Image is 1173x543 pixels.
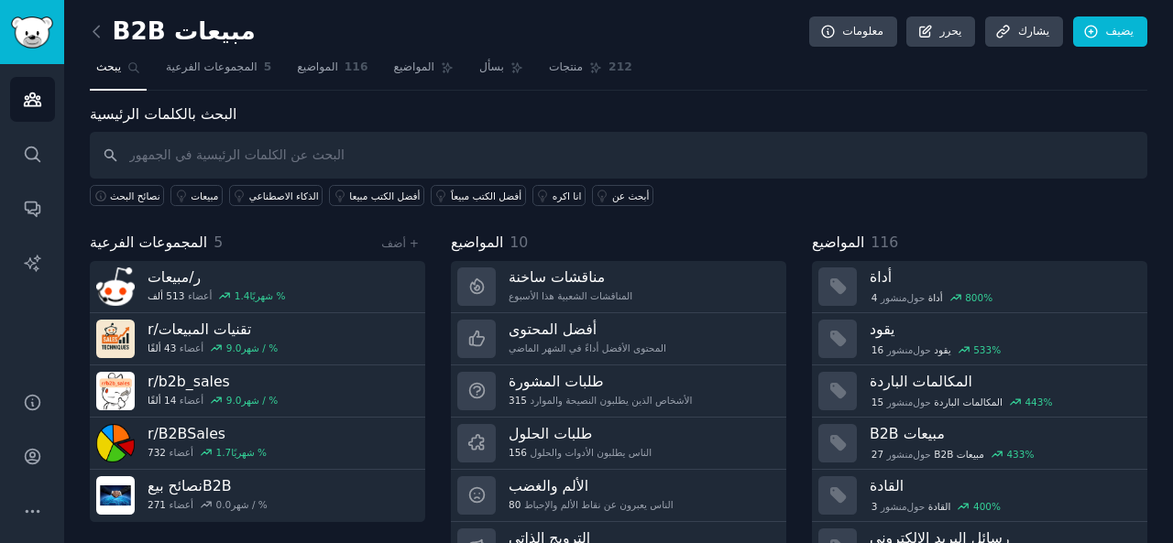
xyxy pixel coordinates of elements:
[983,292,992,303] font: %
[812,261,1147,313] a: أداة4منشورحول​أداة800%
[913,396,931,407] font: حول
[973,501,992,512] font: 400
[180,395,203,406] font: أعضاء
[249,190,319,201] font: الذكاء الاصطناعي
[329,185,424,206] a: أفضل الكتب مبيعا
[1106,25,1134,38] font: يضيف
[939,25,961,38] font: يحرر
[887,449,914,460] font: منشور
[510,233,528,251] font: 10
[992,344,1001,355] font: %
[215,447,231,458] font: 1.7
[1025,396,1043,407] font: 443
[166,60,258,73] font: المجموعات الفرعية
[90,185,164,206] button: نصائح البحث
[241,342,278,353] font: % / شهر
[148,268,189,286] font: مبيعات
[381,237,419,250] a: + أضف
[913,344,931,355] font: حول
[215,499,231,510] font: 0.0
[188,290,212,301] font: أعضاء
[509,342,666,353] font: المحتوى الأفضل أداءً في الشهر الماضي
[148,447,166,458] font: 732
[148,342,176,353] font: 43 ألفًا
[509,425,592,442] font: طلبات الحلول
[96,320,135,358] img: تقنيات المبيعات
[973,344,992,355] font: 533
[297,60,338,73] font: المواضيع
[451,190,521,201] font: أفضل الكتب مبيعاً
[1073,16,1147,48] a: يضيف
[1043,396,1052,407] font: %
[913,449,931,460] font: حول
[170,499,193,510] font: أعضاء
[159,425,225,442] font: B2BSales
[291,53,374,91] a: المواضيع116
[214,233,223,251] font: 5
[431,185,526,206] a: أفضل الكتب مبيعاً
[928,501,951,512] font: القادة
[1018,25,1049,38] font: يشارك
[96,476,135,515] img: نصائح بيع B2B
[1025,449,1034,460] font: %
[509,320,597,338] font: أفضل المحتوى
[549,60,583,73] font: منتجات
[906,16,975,48] a: يحرر
[509,373,603,390] font: طلبات المشورة
[509,499,521,510] font: 80
[524,499,674,510] font: الناس يعبرون عن نقاط الألم والإحباط
[870,425,945,442] font: مبيعات B2B
[170,447,193,458] font: أعضاء
[90,418,425,470] a: r/B2BSales732أعضاء1.7% شهريًا
[203,477,232,494] font: B2B
[509,290,632,301] font: المناقشات الشعبية هذا الأسبوع
[264,60,272,73] font: 5
[812,418,1147,470] a: مبيعات B2B27منشورحول​مبيعات B2B433%
[870,373,972,390] font: المكالمات الباردة
[812,233,864,251] font: المواضيع
[345,60,368,73] font: 116
[1006,449,1025,460] font: 433
[189,268,201,286] font: ر/
[148,395,176,406] font: 14 ألفًا
[90,313,425,365] a: r/تقنيات المبيعات43 ألفًاأعضاء9.0% / شهر
[842,25,883,38] font: معلومات
[509,268,605,286] font: مناقشات ساخنة
[159,320,252,338] font: تقنيات المبيعات
[90,132,1147,179] input: البحث عن الكلمات الرئيسية في الجمهور
[226,395,242,406] font: 9.0
[812,313,1147,365] a: يقود16منشورحول​يقود533%
[872,501,878,512] font: 3
[928,292,943,303] font: أداة
[96,267,135,306] img: مبيعات
[934,449,984,460] font: مبيعات B2B
[812,365,1147,418] a: المكالمات الباردة15منشورحول​المكالمات الباردة443%
[473,53,530,91] a: بسأل
[90,233,207,251] font: المجموعات الفرعية
[870,320,895,338] font: يقود
[907,501,926,512] font: حول
[934,396,1003,407] font: المكالمات الباردة
[159,53,278,91] a: المجموعات الفرعية5
[148,290,184,301] font: 513 ألف
[531,447,652,458] font: الناس يطلبون الأدوات والحلول
[881,501,907,512] font: منشور
[110,190,160,201] font: نصائح البحث
[887,344,914,355] font: منشور
[96,424,135,462] img: مبيعات B2BSales
[180,342,203,353] font: أعضاء
[451,470,786,522] a: الألم والغضب80الناس يعبرون عن نقاط الألم والإحباط
[96,372,135,410] img: مبيعات b2b
[451,365,786,418] a: طلبات المشورة315الأشخاص الذين يطلبون النصيحة والموارد
[887,396,914,407] font: منشور
[159,373,230,390] font: b2b_sales
[148,477,203,494] font: نصائح بيع
[148,320,159,338] font: r/
[451,313,786,365] a: أفضل المحتوىالمحتوى الأفضل أداءً في الشهر الماضي
[113,17,256,45] font: مبيعات B2B
[612,190,650,201] font: أبحث عن
[872,396,883,407] font: 15
[393,60,434,73] font: المواضيع
[985,16,1063,48] a: يشارك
